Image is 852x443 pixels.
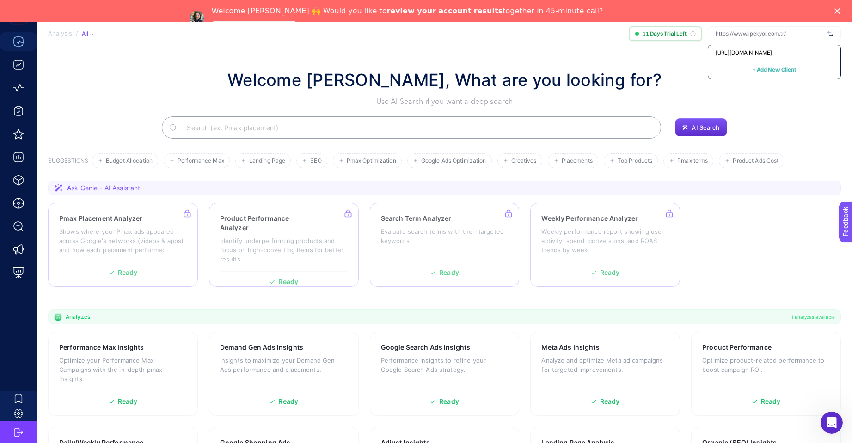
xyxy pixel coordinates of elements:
[716,49,772,56] span: [URL][DOMAIN_NAME]
[677,158,708,164] span: Pmax terms
[278,398,298,405] span: Ready
[753,66,796,73] span: + Add New Client
[249,158,285,164] span: Landing Page
[76,30,78,37] span: /
[190,11,204,25] img: Profile image for Neslihan
[227,67,662,92] h1: Welcome [PERSON_NAME], What are you looking for?
[381,343,471,352] h3: Google Search Ads Insights
[421,158,486,164] span: Google Ads Optimization
[310,158,321,164] span: SEO
[227,96,662,107] p: Use AI Search if you want a deep search
[370,332,520,416] a: Google Search Ads InsightsPerformance insights to refine your Google Search Ads strategy.Ready
[675,118,727,137] button: AI Search
[179,115,654,140] input: Search
[702,343,772,352] h3: Product Performance
[530,203,680,287] a: Weekly Performance AnalyzerWeekly performance report showing user activity, spend, conversions, a...
[220,343,303,352] h3: Demand Gen Ads Insights
[6,3,35,10] span: Feedback
[716,30,824,37] input: https://www.ipekyol.com.tr/
[106,158,153,164] span: Budget Allocation
[82,30,95,37] div: All
[761,398,781,405] span: Ready
[733,158,778,164] span: Product Ads Cost
[370,203,520,287] a: Search Term AnalyzerEvaluate search terms with their targeted keywordsReady
[692,124,719,131] span: AI Search
[541,343,599,352] h3: Meta Ads Insights
[118,398,138,405] span: Ready
[600,398,620,405] span: Ready
[530,332,680,416] a: Meta Ads InsightsAnalyze and optimize Meta ad campaigns for targeted improvements.Ready
[511,158,537,164] span: Creatives
[381,356,509,374] p: Performance insights to refine your Google Search Ads strategy.
[439,398,459,405] span: Ready
[347,158,396,164] span: Pmax Optimization
[48,203,198,287] a: Pmax Placement AnalyzerShows where your Pmax ads appeared across Google's networks (videos & apps...
[48,157,88,168] h3: SUGGESTIONS
[753,64,796,75] button: + Add New Client
[209,332,359,416] a: Demand Gen Ads InsightsInsights to maximize your Demand Gen Ads performance and placements.Ready
[618,158,652,164] span: Top Products
[790,313,835,321] span: 11 analyzes available
[691,332,841,416] a: Product PerformanceOptimize product-related performance to boost campaign ROI.Ready
[209,203,359,287] a: Product Performance AnalyzerIdentify underperforming products and focus on high-converting items ...
[702,356,830,374] p: Optimize product-related performance to boost campaign ROI.
[220,356,348,374] p: Insights to maximize your Demand Gen Ads performance and placements.
[48,332,198,416] a: Performance Max InsightsOptimize your Performance Max Campaigns with the in-depth pmax insights.R...
[834,8,844,14] div: Close
[474,6,503,15] b: results
[386,6,471,15] b: review your account
[643,30,687,37] span: 11 Days Trial Left
[59,356,187,383] p: Optimize your Performance Max Campaigns with the in-depth pmax insights.
[541,356,669,374] p: Analyze and optimize Meta ad campaigns for targeted improvements.
[66,313,90,321] span: Analyzes
[212,6,603,16] div: Welcome [PERSON_NAME] 🙌 Would you like to together in 45-minute call?
[178,158,224,164] span: Performance Max
[212,21,297,32] a: Speak with an Expert
[59,343,144,352] h3: Performance Max Insights
[827,29,833,38] img: svg%3e
[821,412,843,434] iframe: Intercom live chat
[67,183,140,193] span: Ask Genie - AI Assistant
[562,158,593,164] span: Placements
[48,30,72,37] span: Analysis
